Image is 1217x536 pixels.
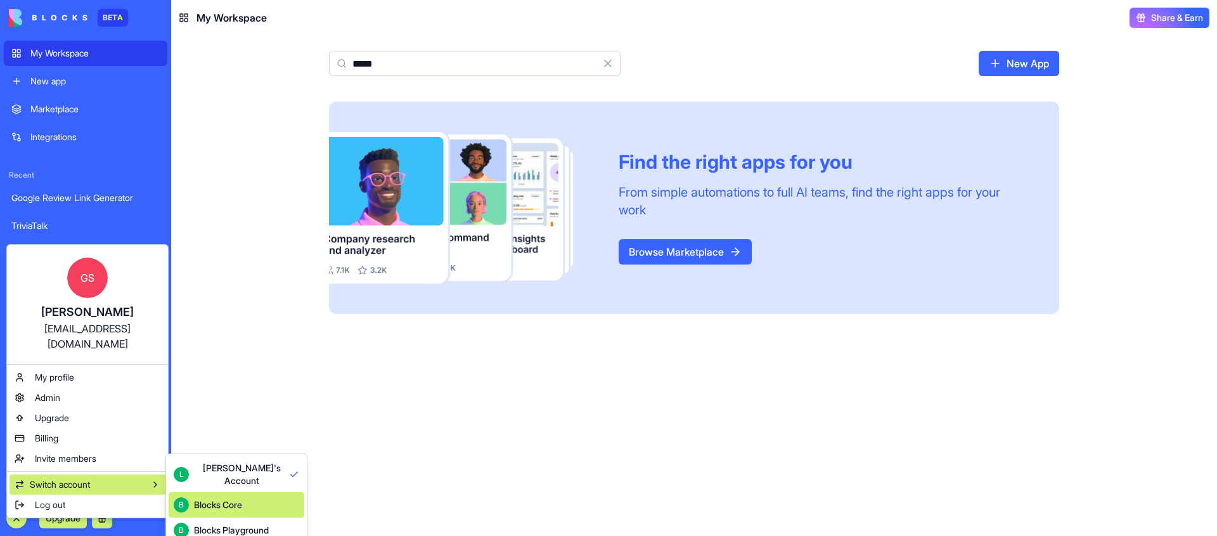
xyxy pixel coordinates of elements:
[10,367,165,388] a: My profile
[10,428,165,448] a: Billing
[35,391,60,404] span: Admin
[4,170,167,180] span: Recent
[35,432,58,445] span: Billing
[10,448,165,469] a: Invite members
[20,321,155,351] div: [EMAIL_ADDRESS][DOMAIN_NAME]
[20,303,155,321] div: [PERSON_NAME]
[35,412,69,424] span: Upgrade
[30,478,90,491] span: Switch account
[10,247,165,362] a: GS[PERSON_NAME][EMAIL_ADDRESS][DOMAIN_NAME]
[11,192,160,204] div: Google Review Link Generator
[35,371,74,384] span: My profile
[11,219,160,232] div: TriviaTalk
[35,499,65,511] span: Log out
[10,388,165,408] a: Admin
[35,452,96,465] span: Invite members
[10,408,165,428] a: Upgrade
[67,258,108,298] span: GS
